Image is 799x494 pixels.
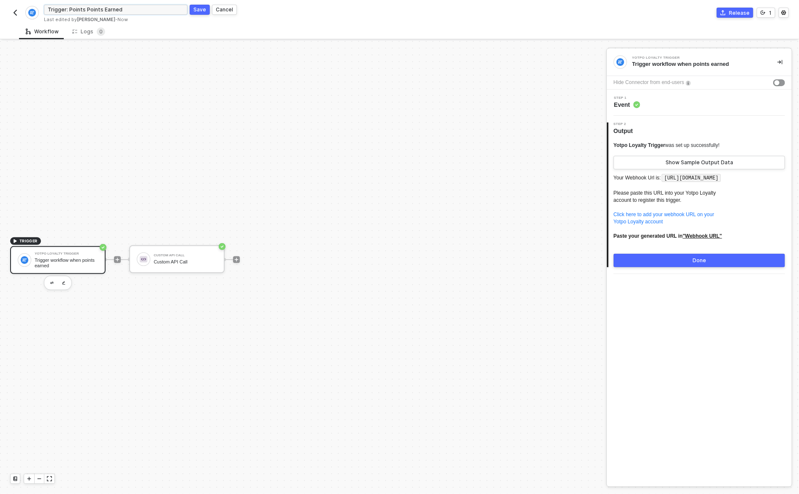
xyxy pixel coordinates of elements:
[44,5,188,15] input: Please enter a title
[614,173,785,247] p: Your Webhook Url is: Please paste this URL into your Yotpo Loyalty account to register this trigger.
[614,233,722,239] b: Paste your generated URL in
[234,257,239,262] span: icon-play
[683,233,722,239] u: "Webhook URL"
[77,16,115,22] span: [PERSON_NAME]
[27,476,32,481] span: icon-play
[717,8,753,18] button: Release
[617,58,624,66] img: integration-icon
[193,6,206,13] div: Save
[720,10,726,15] span: icon-commerce
[59,278,69,288] button: edit-cred
[47,278,57,288] button: edit-cred
[693,257,706,264] div: Done
[781,10,786,15] span: icon-settings
[686,81,691,86] img: icon-info
[72,27,105,36] div: Logs
[28,9,35,16] img: integration-icon
[154,254,217,257] div: Custom API Call
[769,9,772,16] div: 1
[614,127,636,135] span: Output
[13,239,18,244] span: icon-play
[154,259,217,265] div: Custom API Call
[614,212,714,225] a: Click here to add your webhook URL on yourYotpo Loyalty account
[19,238,38,244] span: TRIGGER
[614,142,665,148] span: Yotpo Loyalty Trigger
[729,9,750,16] div: Release
[632,56,759,60] div: Yotpo Loyalty Trigger
[219,243,226,250] span: icon-success-page
[614,254,785,267] button: Done
[614,100,640,109] span: Event
[35,252,98,255] div: Yotpo Loyalty Trigger
[97,27,105,36] sup: 0
[47,476,52,481] span: icon-expand
[662,174,721,182] code: [URL][DOMAIN_NAME]
[632,60,764,68] div: Trigger workflow when points earned
[21,256,28,264] img: icon
[50,282,54,285] img: edit-cred
[757,8,775,18] button: 1
[777,60,783,65] span: icon-collapse-right
[607,122,792,267] div: Step 2Output Yotpo Loyalty Triggerwas set up successfully!Show Sample Output DataYour Webhook Url...
[35,258,98,268] div: Trigger workflow when points earned
[614,79,684,87] div: Hide Connector from end-users
[10,8,20,18] button: back
[216,6,233,13] div: Cancel
[614,96,640,100] span: Step 1
[190,5,210,15] button: Save
[761,10,766,15] span: icon-versioning
[44,16,399,23] div: Last edited by - Now
[26,28,59,35] div: Workflow
[614,142,720,149] div: was set up successfully!
[115,257,120,262] span: icon-play
[666,159,733,166] div: Show Sample Output Data
[212,5,237,15] button: Cancel
[12,9,19,16] img: back
[607,96,792,109] div: Step 1Event
[614,156,785,169] button: Show Sample Output Data
[37,476,42,481] span: icon-minus
[62,281,65,285] img: edit-cred
[614,122,636,126] span: Step 2
[100,244,106,251] span: icon-success-page
[140,255,147,263] img: icon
